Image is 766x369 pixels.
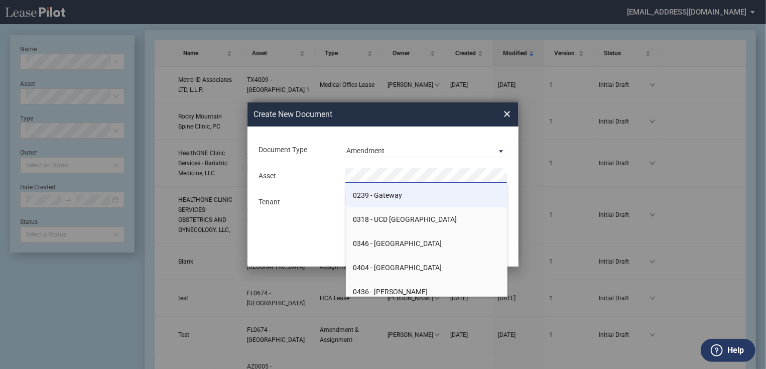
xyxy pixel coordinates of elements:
li: 0404 - [GEOGRAPHIC_DATA] [346,256,508,280]
span: × [503,106,510,122]
li: 0239 - Gateway [346,183,508,207]
md-select: Document Type: Amendment [345,142,507,157]
div: Asset [252,171,339,181]
span: 0318 - UCD [GEOGRAPHIC_DATA] [353,215,457,223]
li: 0346 - [GEOGRAPHIC_DATA] [346,231,508,256]
label: Help [727,344,744,357]
md-dialog: Create New ... [247,102,519,267]
div: Tenant [252,197,339,207]
span: 0239 - Gateway [353,191,403,199]
li: 0318 - UCD [GEOGRAPHIC_DATA] [346,207,508,231]
li: 0436 - [PERSON_NAME] [346,280,508,304]
span: 0346 - [GEOGRAPHIC_DATA] [353,239,442,248]
span: 0404 - [GEOGRAPHIC_DATA] [353,264,442,272]
h2: Create New Document [253,109,467,120]
div: Amendment [346,147,385,155]
div: Document Type [252,145,339,155]
span: 0436 - [PERSON_NAME] [353,288,428,296]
